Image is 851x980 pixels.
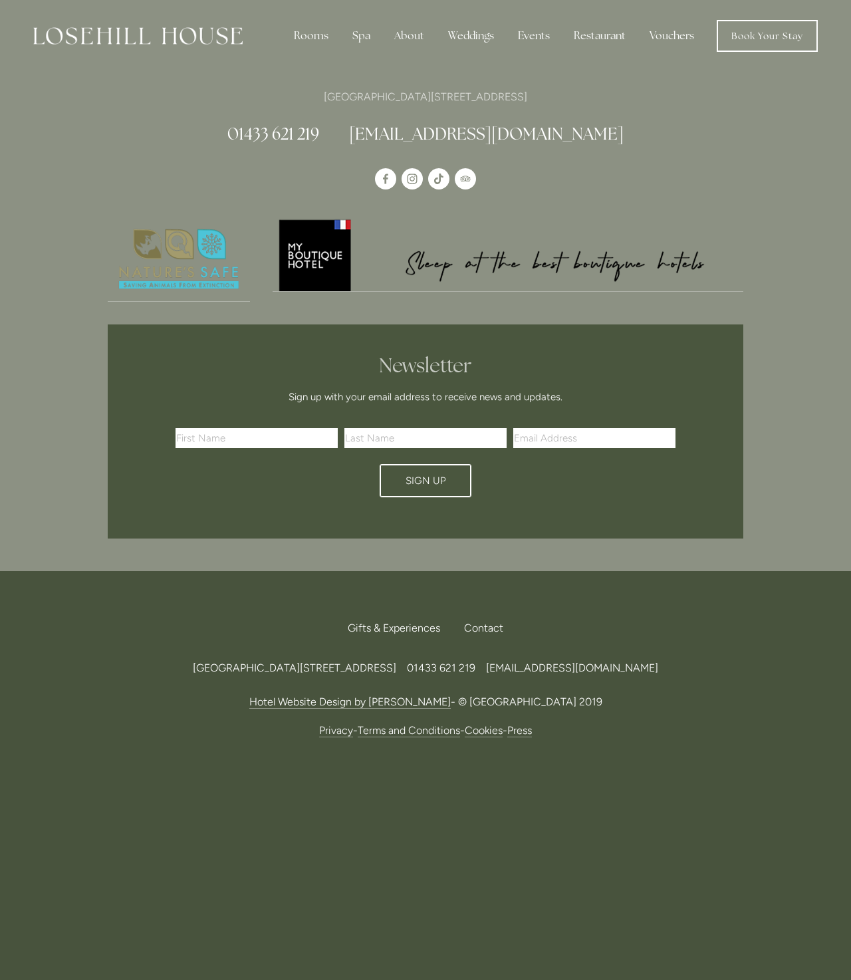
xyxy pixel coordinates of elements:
[108,721,743,739] p: - - -
[348,622,440,634] span: Gifts & Experiences
[180,389,671,405] p: Sign up with your email address to receive news and updates.
[380,464,471,497] button: Sign Up
[193,662,396,674] span: [GEOGRAPHIC_DATA][STREET_ADDRESS]
[486,662,658,674] a: [EMAIL_ADDRESS][DOMAIN_NAME]
[108,88,743,106] p: [GEOGRAPHIC_DATA][STREET_ADDRESS]
[283,23,339,49] div: Rooms
[402,168,423,189] a: Instagram
[507,724,532,737] a: Press
[455,168,476,189] a: TripAdvisor
[639,23,705,49] a: Vouchers
[33,27,243,45] img: Losehill House
[358,724,460,737] a: Terms and Conditions
[273,217,744,291] img: My Boutique Hotel - Logo
[180,354,671,378] h2: Newsletter
[349,123,624,144] a: [EMAIL_ADDRESS][DOMAIN_NAME]
[375,168,396,189] a: Losehill House Hotel & Spa
[227,123,319,144] a: 01433 621 219
[108,217,250,301] img: Nature's Safe - Logo
[108,217,250,302] a: Nature's Safe - Logo
[507,23,560,49] div: Events
[108,693,743,711] p: - © [GEOGRAPHIC_DATA] 2019
[465,724,503,737] a: Cookies
[406,475,446,487] span: Sign Up
[513,428,675,448] input: Email Address
[717,20,818,52] a: Book Your Stay
[437,23,505,49] div: Weddings
[348,614,451,643] a: Gifts & Experiences
[428,168,449,189] a: TikTok
[407,662,475,674] span: 01433 621 219
[319,724,353,737] a: Privacy
[563,23,636,49] div: Restaurant
[384,23,435,49] div: About
[344,428,507,448] input: Last Name
[273,217,744,292] a: My Boutique Hotel - Logo
[176,428,338,448] input: First Name
[453,614,503,643] div: Contact
[342,23,381,49] div: Spa
[249,695,451,709] a: Hotel Website Design by [PERSON_NAME]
